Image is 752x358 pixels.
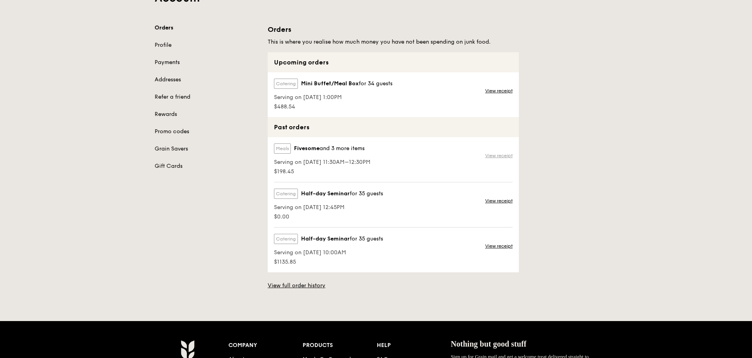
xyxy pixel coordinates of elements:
[274,213,383,221] span: $0.00
[274,168,371,176] span: $198.45
[155,24,258,32] a: Orders
[268,117,519,137] div: Past orders
[274,103,392,111] span: $488.54
[274,79,298,89] label: Catering
[319,145,365,152] span: and 3 more items
[268,24,519,35] h1: Orders
[294,145,319,152] span: Fivesome
[155,93,258,101] a: Refer a friend
[274,94,392,101] span: Serving on [DATE] 1:00PM
[155,128,258,136] a: Promo codes
[155,110,258,118] a: Rewards
[301,80,359,88] span: Mini Buffet/Meal Box
[268,38,519,46] h5: This is where you realise how much money you have not been spending on junk food.
[274,258,383,266] span: $1135.85
[359,80,392,87] span: for 34 guests
[268,52,519,72] div: Upcoming orders
[303,340,377,351] div: Products
[155,162,258,170] a: Gift Cards
[274,189,298,199] label: Catering
[301,235,350,243] span: Half-day Seminar
[155,41,258,49] a: Profile
[274,204,383,211] span: Serving on [DATE] 12:45PM
[155,59,258,66] a: Payments
[274,158,371,166] span: Serving on [DATE] 11:30AM–12:30PM
[377,340,451,351] div: Help
[485,198,513,204] a: View receipt
[451,340,526,348] span: Nothing but good stuff
[268,282,325,290] a: View full order history
[228,340,303,351] div: Company
[274,234,298,244] label: Catering
[274,143,291,154] label: Meals
[485,88,513,94] a: View receipt
[350,190,383,197] span: for 35 guests
[301,190,350,198] span: Half-day Seminar
[274,249,383,257] span: Serving on [DATE] 10:00AM
[155,145,258,153] a: Grain Savers
[485,152,513,159] a: View receipt
[350,235,383,242] span: for 35 guests
[155,76,258,84] a: Addresses
[485,243,513,249] a: View receipt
